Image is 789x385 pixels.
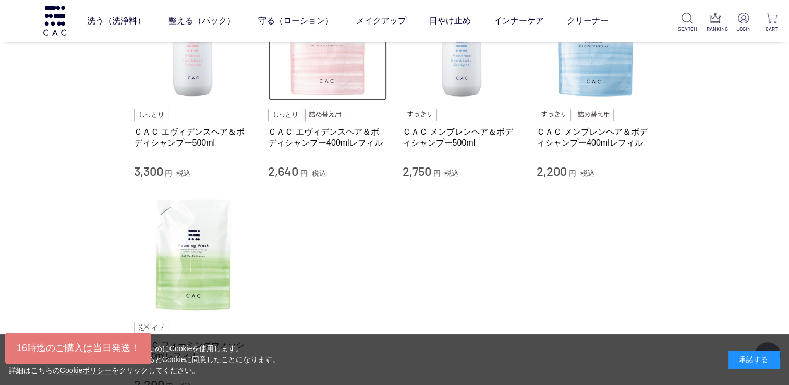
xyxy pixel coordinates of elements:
a: Cookieポリシー [60,366,112,375]
a: ＣＡＣ メンブレンヘア＆ボディシャンプー500ml [403,126,521,149]
a: メイクアップ [356,6,406,35]
p: CART [762,25,781,33]
a: 守る（ローション） [258,6,333,35]
span: 円 [569,169,576,177]
img: すっきり [403,109,437,121]
a: ＣＡＣ エヴィデンスヘア＆ボディシャンプー400mlレフィル [268,126,387,149]
img: しっとり [134,109,168,121]
a: 洗う（洗浄料） [87,6,145,35]
span: 2,750 [403,163,431,178]
img: ＣＡＣ フォーミングウォッシュ400mlレフィル [134,195,253,314]
a: 整える（パック） [168,6,235,35]
img: logo [42,6,68,35]
img: 詰め替え用 [574,109,614,121]
span: 3,300 [134,163,163,178]
a: インナーケア [493,6,543,35]
a: クリーナー [566,6,608,35]
a: ＣＡＣ メンブレンヘア＆ボディシャンプー400mlレフィル [537,126,656,149]
span: 円 [433,169,440,177]
span: 2,200 [537,163,567,178]
img: すっきり [537,109,571,121]
span: 円 [165,169,172,177]
img: しっとり [268,109,302,121]
span: 税込 [580,169,595,177]
a: SEARCH [678,13,696,33]
a: CART [762,13,781,33]
span: 2,640 [268,163,298,178]
p: SEARCH [678,25,696,33]
img: 詰め替え用 [305,109,345,121]
a: ＣＡＣ エヴィデンスヘア＆ボディシャンプー500ml [134,126,253,149]
span: 税込 [176,169,191,177]
span: 円 [300,169,308,177]
p: LOGIN [734,25,752,33]
p: RANKING [706,25,724,33]
a: RANKING [706,13,724,33]
a: 日やけ止め [429,6,470,35]
img: 泡タイプ [134,322,168,334]
span: 税込 [312,169,326,177]
span: 税込 [444,169,459,177]
a: LOGIN [734,13,752,33]
div: 承諾する [728,351,780,369]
